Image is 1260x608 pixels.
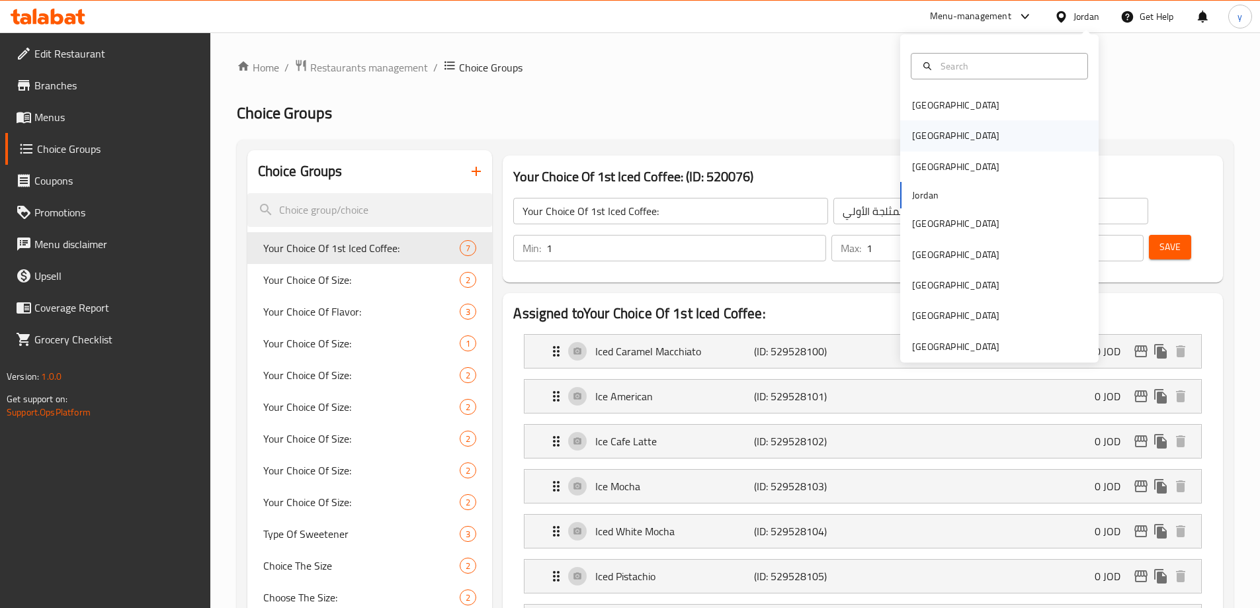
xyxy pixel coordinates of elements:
p: 0 JOD [1095,433,1131,449]
button: duplicate [1151,566,1171,586]
p: Ice American [595,388,753,404]
span: Your Choice Of Flavor: [263,304,460,320]
span: Branches [34,77,200,93]
div: Choices [460,462,476,478]
span: Promotions [34,204,200,220]
a: Coupons [5,165,210,196]
li: Expand [513,509,1212,554]
p: Iced Caramel Macchiato [595,343,753,359]
button: duplicate [1151,521,1171,541]
div: Your Choice Of 1st Iced Coffee:7 [247,232,493,264]
span: Your Choice Of 1st Iced Coffee: [263,240,460,256]
span: Your Choice Of Size: [263,399,460,415]
span: 2 [460,496,476,509]
span: Choose The Size: [263,589,460,605]
li: Expand [513,329,1212,374]
div: Choice The Size2 [247,550,493,582]
span: Version: [7,368,39,385]
input: search [247,193,493,227]
div: Your Choice Of Size:1 [247,327,493,359]
h2: Assigned to Your Choice Of 1st Iced Coffee: [513,304,1212,324]
h2: Choice Groups [258,161,343,181]
div: Expand [525,515,1201,548]
div: Jordan [1073,9,1099,24]
li: / [284,60,289,75]
p: (ID: 529528104) [754,523,860,539]
button: duplicate [1151,386,1171,406]
button: edit [1131,476,1151,496]
div: Expand [525,380,1201,413]
div: Choices [460,399,476,415]
div: Choices [460,431,476,447]
button: delete [1171,386,1191,406]
div: Expand [525,470,1201,503]
li: Expand [513,464,1212,509]
span: 2 [460,401,476,413]
p: (ID: 529528105) [754,568,860,584]
p: 0 JOD [1095,388,1131,404]
div: Type Of Sweetener3 [247,518,493,550]
button: duplicate [1151,476,1171,496]
div: Choices [460,526,476,542]
span: Save [1159,239,1181,255]
p: 0 JOD [1095,343,1131,359]
li: Expand [513,419,1212,464]
span: 2 [460,560,476,572]
p: Ice Cafe Latte [595,433,753,449]
div: [GEOGRAPHIC_DATA] [912,128,999,143]
div: Your Choice Of Flavor:3 [247,296,493,327]
span: Your Choice Of Size: [263,367,460,383]
button: edit [1131,521,1151,541]
p: (ID: 529528101) [754,388,860,404]
p: 0 JOD [1095,568,1131,584]
p: 0 JOD [1095,523,1131,539]
button: Save [1149,235,1191,259]
span: Choice Groups [37,141,200,157]
span: 2 [460,274,476,286]
span: Choice The Size [263,558,460,574]
a: Grocery Checklist [5,324,210,355]
button: edit [1131,431,1151,451]
div: Choices [460,272,476,288]
span: Your Choice Of Size: [263,272,460,288]
p: 0 JOD [1095,478,1131,494]
div: Choices [460,304,476,320]
a: Home [237,60,279,75]
li: / [433,60,438,75]
span: Your Choice Of Size: [263,335,460,351]
a: Menu disclaimer [5,228,210,260]
div: Your Choice Of Size:2 [247,423,493,455]
div: Your Choice Of Size:2 [247,391,493,423]
p: (ID: 529528102) [754,433,860,449]
button: edit [1131,386,1151,406]
a: Upsell [5,260,210,292]
a: Coverage Report [5,292,210,324]
span: 1.0.0 [41,368,62,385]
div: [GEOGRAPHIC_DATA] [912,278,999,292]
a: Branches [5,69,210,101]
span: y [1238,9,1242,24]
span: 2 [460,369,476,382]
button: duplicate [1151,341,1171,361]
button: delete [1171,566,1191,586]
div: Expand [525,425,1201,458]
div: [GEOGRAPHIC_DATA] [912,98,999,112]
span: Grocery Checklist [34,331,200,347]
button: delete [1171,476,1191,496]
h3: Your Choice Of 1st Iced Coffee: (ID: 520076) [513,166,1212,187]
li: Expand [513,554,1212,599]
span: Coupons [34,173,200,189]
div: Choices [460,335,476,351]
p: Iced Pistachio [595,568,753,584]
button: delete [1171,521,1191,541]
span: Your Choice Of Size: [263,462,460,478]
div: Choices [460,494,476,510]
span: 1 [460,337,476,350]
p: Max: [841,240,861,256]
a: Support.OpsPlatform [7,404,91,421]
span: Coverage Report [34,300,200,316]
span: Type Of Sweetener [263,526,460,542]
div: Your Choice Of Size:2 [247,486,493,518]
button: edit [1131,341,1151,361]
nav: breadcrumb [237,59,1234,76]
